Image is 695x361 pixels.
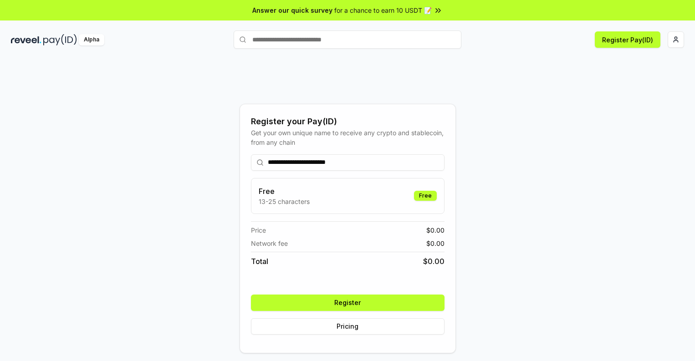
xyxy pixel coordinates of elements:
[251,115,445,128] div: Register your Pay(ID)
[423,256,445,267] span: $ 0.00
[334,5,432,15] span: for a chance to earn 10 USDT 📝
[43,34,77,46] img: pay_id
[11,34,41,46] img: reveel_dark
[251,239,288,248] span: Network fee
[251,256,268,267] span: Total
[251,128,445,147] div: Get your own unique name to receive any crypto and stablecoin, from any chain
[259,186,310,197] h3: Free
[251,295,445,311] button: Register
[251,225,266,235] span: Price
[252,5,332,15] span: Answer our quick survey
[259,197,310,206] p: 13-25 characters
[79,34,104,46] div: Alpha
[251,318,445,335] button: Pricing
[426,225,445,235] span: $ 0.00
[595,31,660,48] button: Register Pay(ID)
[426,239,445,248] span: $ 0.00
[414,191,437,201] div: Free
